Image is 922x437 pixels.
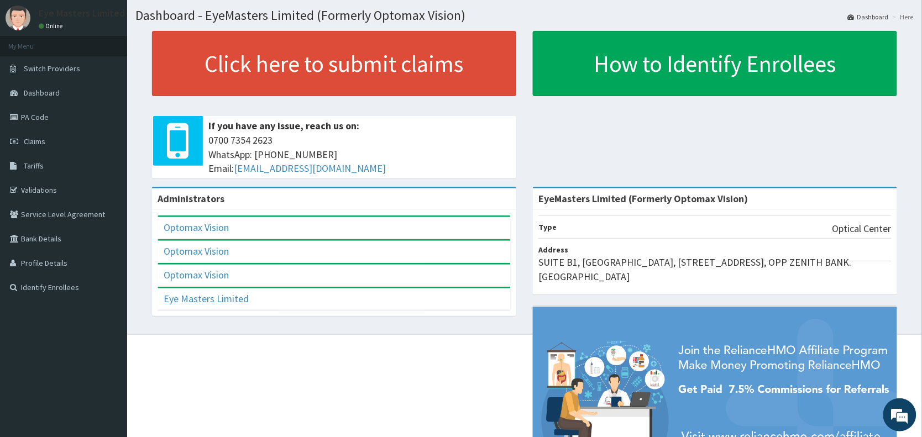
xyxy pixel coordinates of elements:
a: Online [39,22,65,30]
b: If you have any issue, reach us on: [208,119,359,132]
p: Eye Masters Limited [39,8,125,18]
b: Administrators [158,192,224,205]
a: Optomax Vision [164,221,229,234]
h1: Dashboard - EyeMasters Limited (Formerly Optomax Vision) [135,8,914,23]
p: SUITE B1, [GEOGRAPHIC_DATA], [STREET_ADDRESS], OPP ZENITH BANK. [GEOGRAPHIC_DATA] [538,255,892,283]
a: How to Identify Enrollees [533,31,897,96]
span: 0700 7354 2623 WhatsApp: [PHONE_NUMBER] Email: [208,133,511,176]
span: Switch Providers [24,64,80,73]
a: Optomax Vision [164,245,229,257]
b: Address [538,245,568,255]
a: Click here to submit claims [152,31,516,96]
img: User Image [6,6,30,30]
a: [EMAIL_ADDRESS][DOMAIN_NAME] [234,162,386,175]
a: Dashboard [848,12,889,22]
li: Here [890,12,914,22]
p: Optical Center [832,222,892,236]
span: Tariffs [24,161,44,171]
span: Claims [24,136,45,146]
strong: EyeMasters Limited (Formerly Optomax Vision) [538,192,748,205]
a: Eye Masters Limited [164,292,249,305]
span: Dashboard [24,88,60,98]
a: Optomax Vision [164,268,229,281]
b: Type [538,222,557,232]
